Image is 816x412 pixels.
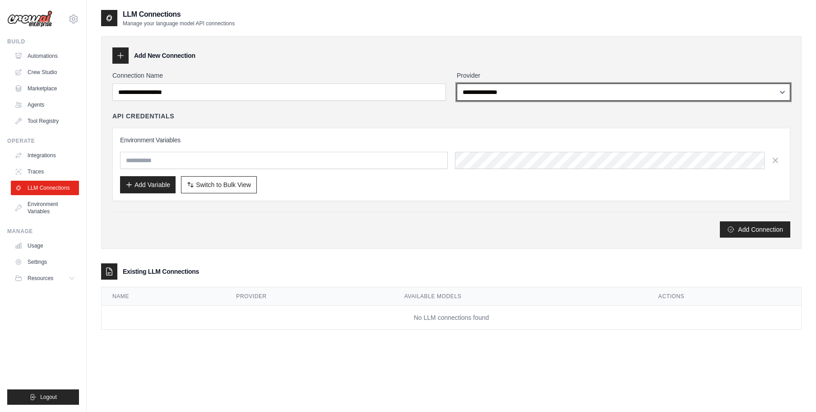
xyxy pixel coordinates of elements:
th: Provider [225,287,393,306]
a: LLM Connections [11,181,79,195]
a: Traces [11,164,79,179]
a: Agents [11,98,79,112]
a: Crew Studio [11,65,79,80]
h4: API Credentials [112,112,174,121]
a: Tool Registry [11,114,79,128]
th: Actions [648,287,801,306]
th: Available Models [394,287,648,306]
td: No LLM connections found [102,306,801,330]
label: Provider [457,71,790,80]
h3: Add New Connection [134,51,195,60]
span: Switch to Bulk View [196,180,251,189]
div: Manage [7,228,79,235]
div: Build [7,38,79,45]
a: Settings [11,255,79,269]
label: Connection Name [112,71,446,80]
a: Automations [11,49,79,63]
a: Marketplace [11,81,79,96]
button: Switch to Bulk View [181,176,257,193]
button: Add Connection [720,221,790,238]
button: Resources [11,271,79,286]
a: Integrations [11,148,79,163]
h2: LLM Connections [123,9,235,20]
h3: Environment Variables [120,136,783,145]
a: Environment Variables [11,197,79,219]
a: Usage [11,239,79,253]
button: Add Variable [120,176,176,193]
div: Operate [7,137,79,145]
h3: Existing LLM Connections [123,267,199,276]
th: Name [102,287,225,306]
img: Logo [7,10,52,28]
button: Logout [7,389,79,405]
span: Logout [40,393,57,401]
p: Manage your language model API connections [123,20,235,27]
span: Resources [28,275,53,282]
